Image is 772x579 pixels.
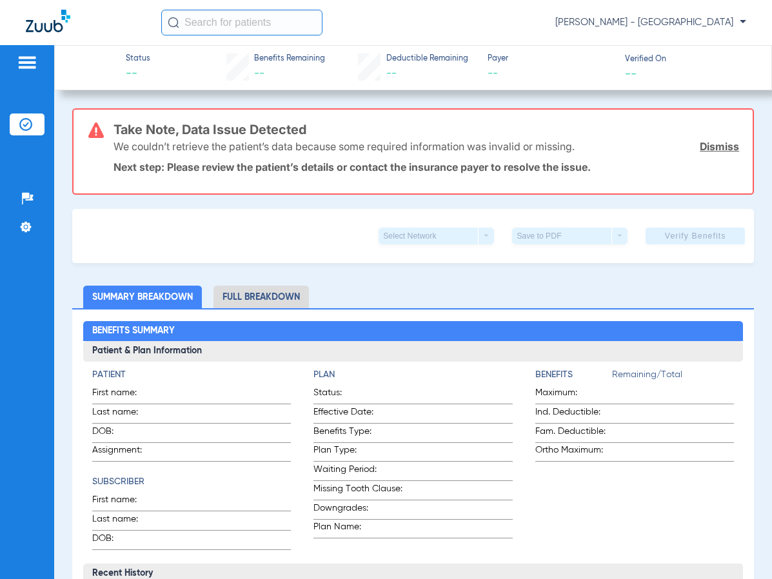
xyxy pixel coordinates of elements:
[254,54,325,65] span: Benefits Remaining
[535,406,612,423] span: Ind. Deductible:
[313,368,512,382] h4: Plan
[83,341,742,362] h3: Patient & Plan Information
[313,463,408,480] span: Waiting Period:
[535,368,612,386] app-breakdown-title: Benefits
[92,406,155,423] span: Last name:
[313,482,408,500] span: Missing Tooth Clause:
[114,123,739,136] h3: Take Note, Data Issue Detected
[92,532,155,549] span: DOB:
[386,68,397,79] span: --
[92,513,155,530] span: Last name:
[213,286,309,308] li: Full Breakdown
[313,425,408,442] span: Benefits Type:
[625,66,637,80] span: --
[313,444,408,461] span: Plan Type:
[313,502,408,519] span: Downgrades:
[488,66,614,82] span: --
[88,123,104,138] img: error-icon
[700,140,739,153] a: Dismiss
[17,55,37,70] img: hamburger-icon
[126,54,150,65] span: Status
[625,54,751,66] span: Verified On
[386,54,468,65] span: Deductible Remaining
[114,161,739,173] p: Next step: Please review the patient’s details or contact the insurance payer to resolve the issue.
[92,475,291,489] h4: Subscriber
[83,286,202,308] li: Summary Breakdown
[114,140,575,153] p: We couldn’t retrieve the patient’s data because some required information was invalid or missing.
[535,444,612,461] span: Ortho Maximum:
[313,406,408,423] span: Effective Date:
[26,10,70,32] img: Zuub Logo
[612,368,734,386] span: Remaining/Total
[555,16,746,29] span: [PERSON_NAME] - [GEOGRAPHIC_DATA]
[254,68,264,79] span: --
[92,425,155,442] span: DOB:
[535,386,612,404] span: Maximum:
[92,368,291,382] h4: Patient
[535,368,612,382] h4: Benefits
[313,386,408,404] span: Status:
[161,10,322,35] input: Search for patients
[535,425,612,442] span: Fam. Deductible:
[488,54,614,65] span: Payer
[92,386,155,404] span: First name:
[92,444,155,461] span: Assignment:
[83,321,742,342] h2: Benefits Summary
[313,520,408,538] span: Plan Name:
[92,493,155,511] span: First name:
[126,66,150,82] span: --
[168,17,179,28] img: Search Icon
